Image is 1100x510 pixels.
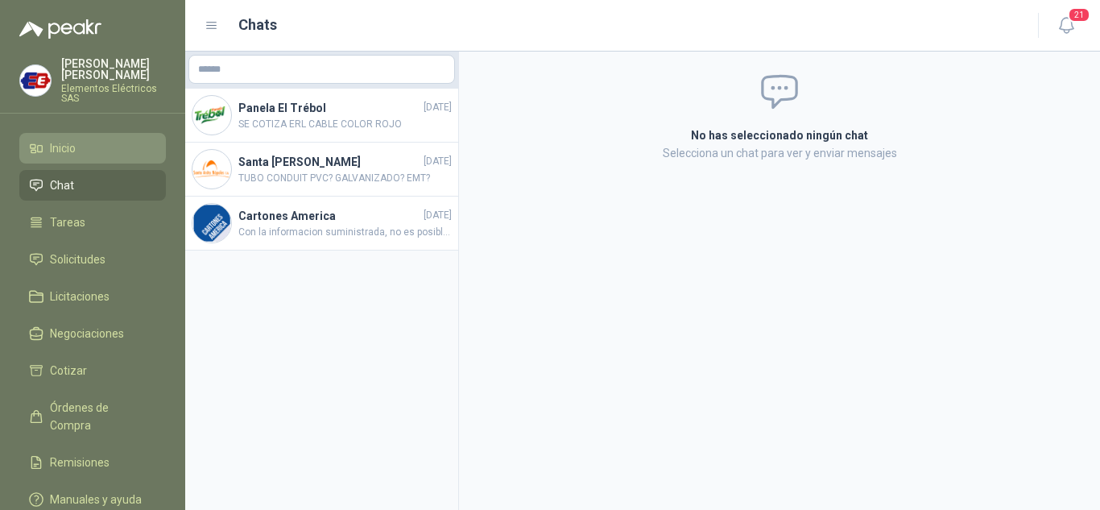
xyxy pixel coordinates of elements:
[50,251,105,268] span: Solicitudes
[19,355,166,386] a: Cotizar
[19,170,166,201] a: Chat
[19,207,166,238] a: Tareas
[50,454,110,471] span: Remisiones
[192,150,231,189] img: Company Logo
[238,117,452,132] span: SE COTIZA ERL CABLE COLOR ROJO
[424,154,452,169] span: [DATE]
[1068,7,1090,23] span: 21
[50,491,142,508] span: Manuales y ayuda
[50,362,87,379] span: Cotizar
[19,447,166,478] a: Remisiones
[19,392,166,441] a: Órdenes de Compra
[61,84,166,103] p: Elementos Eléctricos SAS
[50,399,151,434] span: Órdenes de Compra
[19,133,166,164] a: Inicio
[19,19,101,39] img: Logo peakr
[50,139,76,157] span: Inicio
[185,143,458,197] a: Company LogoSanta [PERSON_NAME][DATE]TUBO CONDUIT PVC? GALVANIZADO? EMT?
[424,208,452,223] span: [DATE]
[20,65,51,96] img: Company Logo
[424,100,452,115] span: [DATE]
[498,144,1061,162] p: Selecciona un chat para ver y enviar mensajes
[19,281,166,312] a: Licitaciones
[185,89,458,143] a: Company LogoPanela El Trébol[DATE]SE COTIZA ERL CABLE COLOR ROJO
[192,96,231,135] img: Company Logo
[61,58,166,81] p: [PERSON_NAME] [PERSON_NAME]
[498,126,1061,144] h2: No has seleccionado ningún chat
[50,288,110,305] span: Licitaciones
[185,197,458,251] a: Company LogoCartones America[DATE]Con la informacion suministrada, no es posible cotizar. Por fav...
[238,171,452,186] span: TUBO CONDUIT PVC? GALVANIZADO? EMT?
[192,204,231,243] img: Company Logo
[238,225,452,240] span: Con la informacion suministrada, no es posible cotizar. Por favor especificar modelo y marca del ...
[50,214,85,231] span: Tareas
[238,99,420,117] h4: Panela El Trébol
[50,325,124,342] span: Negociaciones
[19,244,166,275] a: Solicitudes
[238,14,277,36] h1: Chats
[50,176,74,194] span: Chat
[1052,11,1081,40] button: 21
[238,153,420,171] h4: Santa [PERSON_NAME]
[19,318,166,349] a: Negociaciones
[238,207,420,225] h4: Cartones America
